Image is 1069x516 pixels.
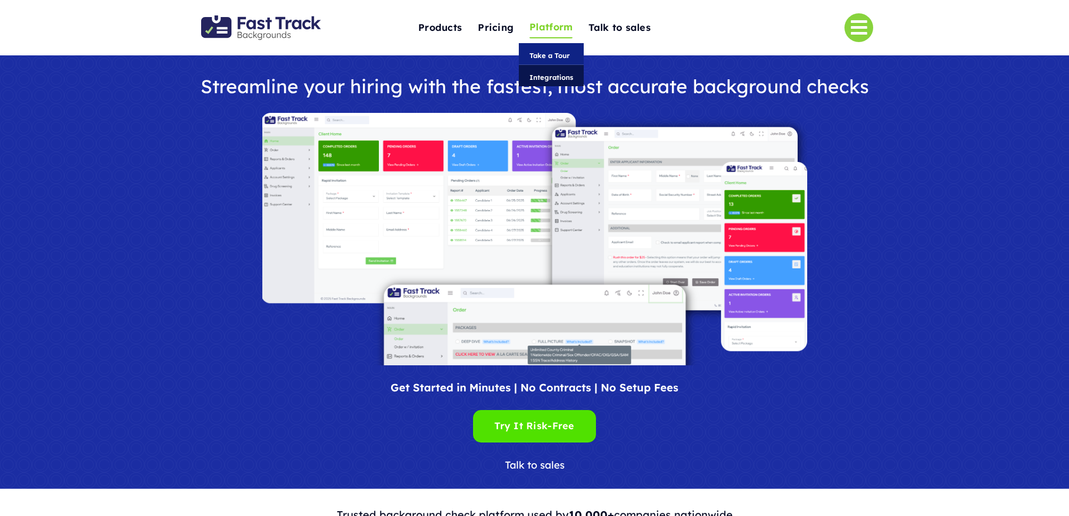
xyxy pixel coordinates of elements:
img: Fast Track Backgrounds Logo [201,15,321,40]
span: Products [418,20,462,36]
nav: One Page [365,1,704,54]
a: Talk to sales [589,17,651,39]
span: Take a Tour [529,50,570,61]
span: Talk to sales [589,20,651,36]
a: Integrations [519,65,584,86]
a: Fast Track Backgrounds Logo [201,14,321,26]
span: Try It Risk-Free [494,418,574,435]
a: Take a Tour [519,43,584,64]
a: Link to # [844,13,873,42]
span: Get Started in Minutes | No Contracts | No Setup Fees [391,381,678,394]
a: Pricing [478,17,513,39]
span: Talk to sales [505,458,565,471]
span: Integrations [529,71,573,83]
a: Try It Risk-Free [473,410,595,443]
span: Pricing [478,20,513,36]
a: Talk to sales [505,460,565,471]
img: Fast Track Backgrounds Platform [262,113,807,365]
span: Platform [529,19,573,36]
h1: Streamline your hiring with the fastest, most accurate background checks [189,76,880,97]
a: Platform [529,17,573,39]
